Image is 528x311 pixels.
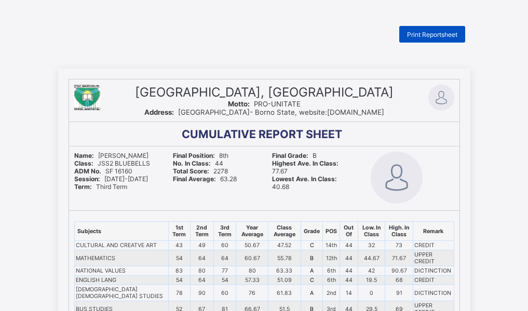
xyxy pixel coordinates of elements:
td: 80 [191,266,214,276]
td: 64 [191,276,214,285]
th: POS [323,222,340,241]
b: Address: [144,108,174,116]
td: 61.83 [268,285,301,301]
th: Subjects [74,222,168,241]
span: SF 16160 [74,167,132,175]
td: 80 [236,266,268,276]
td: 54 [168,250,191,266]
td: 43 [168,241,191,250]
td: CULTURAL AND CREATVE ART [74,241,168,250]
td: 90.67 [385,266,413,276]
b: Motto: [228,100,250,108]
td: ENGLISH LANG [74,276,168,285]
td: 12th [323,250,340,266]
th: 3rd Term [213,222,236,241]
td: 0 [358,285,385,301]
td: DICTINCTION [413,285,454,301]
td: 14th [323,241,340,250]
td: 90 [191,285,214,301]
th: Grade [301,222,323,241]
span: 77.67 [272,159,343,175]
td: 54 [168,276,191,285]
b: Highest Ave. In Class: [272,159,339,167]
td: 60.67 [236,250,268,266]
td: UPPER CREDIT [413,250,454,266]
b: Total Score: [173,167,209,175]
span: [GEOGRAPHIC_DATA], [GEOGRAPHIC_DATA] [135,85,394,100]
th: Low. In Class [358,222,385,241]
span: 63.28 [173,175,237,183]
b: No. In Class: [173,159,211,167]
span: Third Term [74,183,127,191]
b: Final Position: [173,152,215,159]
span: B [272,152,317,159]
td: 6th [323,276,340,285]
td: 91 [385,285,413,301]
td: 2nd [323,285,340,301]
td: 6th [323,266,340,276]
td: 73 [385,241,413,250]
td: 19.5 [358,276,385,285]
span: [PERSON_NAME] [74,152,148,159]
td: 78 [168,285,191,301]
td: 68 [385,276,413,285]
b: CUMULATIVE REPORT SHEET [182,127,342,141]
span: 40.68 [272,175,341,191]
td: 57.33 [236,276,268,285]
td: A [301,266,323,276]
b: ADM No. [74,167,101,175]
td: 51.09 [268,276,301,285]
th: 1st Term [168,222,191,241]
b: Term: [74,183,92,191]
th: Class Average [268,222,301,241]
span: JSS2 BLUEBELLS [74,159,150,167]
td: 60 [213,285,236,301]
td: 76 [236,285,268,301]
td: NATIONAL VALUES [74,266,168,276]
td: [DEMOGRAPHIC_DATA] [DEMOGRAPHIC_DATA] STUDIES [74,285,168,301]
td: 14 [340,285,358,301]
td: 60 [213,241,236,250]
span: [GEOGRAPHIC_DATA]- Borno State, website:[DOMAIN_NAME] [144,108,384,116]
th: 2nd Term [191,222,214,241]
span: 44 [173,159,223,167]
td: 42 [358,266,385,276]
td: 77 [213,266,236,276]
td: 32 [358,241,385,250]
span: 2278 [173,167,228,175]
td: 47.52 [268,241,301,250]
td: 55.78 [268,250,301,266]
td: 44 [340,266,358,276]
b: Name: [74,152,94,159]
span: [DATE]-[DATE] [74,175,148,183]
td: 54 [213,276,236,285]
th: Out Of [340,222,358,241]
td: 44 [340,250,358,266]
th: Year Average [236,222,268,241]
span: Print Reportsheet [407,31,457,38]
td: 44 [340,276,358,285]
td: MATHEMATICS [74,250,168,266]
td: CREDIT [413,276,454,285]
b: Final Average: [173,175,216,183]
td: DICTINCTION [413,266,454,276]
th: High. In Class [385,222,413,241]
td: 44.67 [358,250,385,266]
b: Lowest Ave. In Class: [272,175,337,183]
td: 71.67 [385,250,413,266]
b: Class: [74,159,93,167]
b: Final Grade: [272,152,308,159]
span: 8th [173,152,228,159]
td: 49 [191,241,214,250]
td: 63.33 [268,266,301,276]
span: PRO-UNITATE [228,100,301,108]
td: C [301,241,323,250]
td: A [301,285,323,301]
td: CREDIT [413,241,454,250]
th: Remark [413,222,454,241]
td: 64 [191,250,214,266]
td: B [301,250,323,266]
td: 64 [213,250,236,266]
td: C [301,276,323,285]
b: Session: [74,175,100,183]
